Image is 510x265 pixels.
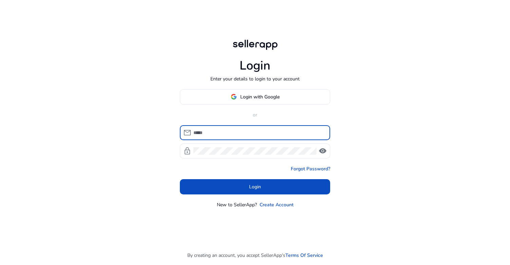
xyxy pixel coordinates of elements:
[180,89,330,105] button: Login with Google
[183,147,191,155] span: lock
[183,129,191,137] span: mail
[180,179,330,194] button: Login
[291,165,330,172] a: Forgot Password?
[180,111,330,118] p: or
[285,252,323,259] a: Terms Of Service
[210,75,300,82] p: Enter your details to login to your account
[231,94,237,100] img: google-logo.svg
[240,58,270,73] h1: Login
[240,93,280,100] span: Login with Google
[319,147,327,155] span: visibility
[249,183,261,190] span: Login
[260,201,294,208] a: Create Account
[217,201,257,208] p: New to SellerApp?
